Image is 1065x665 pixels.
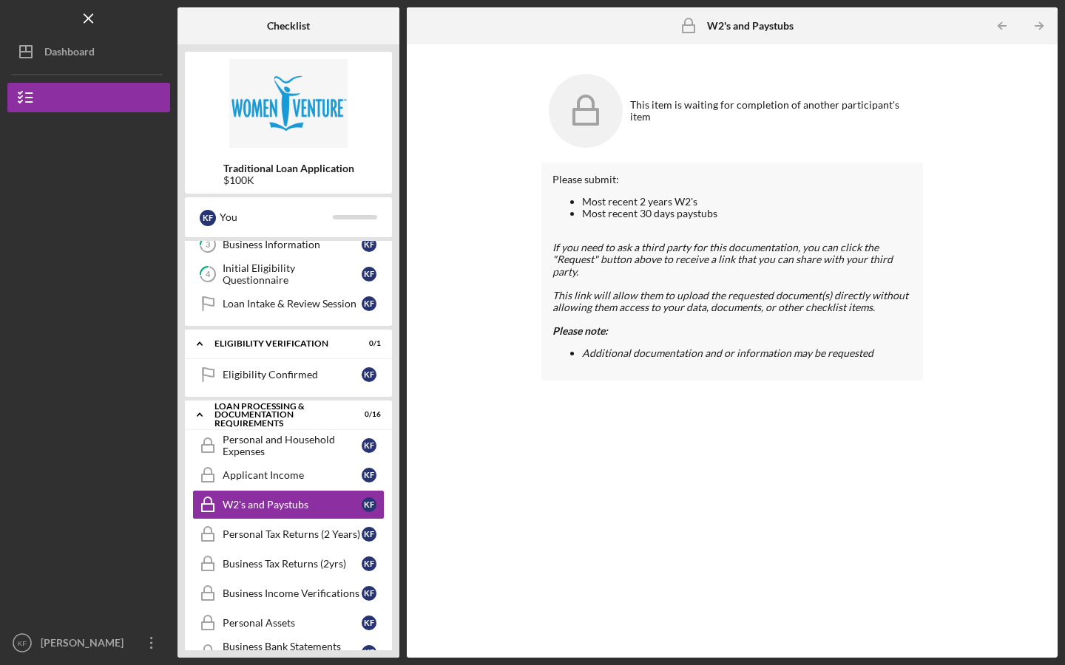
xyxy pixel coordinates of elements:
[37,628,133,661] div: [PERSON_NAME]
[362,468,376,482] div: K F
[214,402,344,428] div: Loan Processing & Documentation Requirements
[267,20,310,32] b: Checklist
[7,628,170,658] button: KF[PERSON_NAME]
[223,469,362,481] div: Applicant Income
[223,617,362,629] div: Personal Assets
[223,174,354,186] div: $100K
[192,259,385,289] a: 4Initial Eligibility QuestionnaireKF
[192,490,385,519] a: W2's and PaystubsKF
[552,289,908,313] span: This link will allow them to upload the requested document(s) directly without allowing them acce...
[192,460,385,490] a: Applicant IncomeKF
[552,241,893,277] span: If you need to ask a third party for this documentation, you can click the "Request" button above...
[223,528,362,540] div: Personal Tax Returns (2 Years)
[707,20,794,32] b: W2's and Paystubs
[582,208,912,219] li: Most recent 30 days paystubs
[362,438,376,453] div: K F
[552,324,608,337] em: Please note:
[362,615,376,630] div: K F
[206,270,211,279] tspan: 4
[362,527,376,542] div: K F
[354,339,381,348] div: 0 / 1
[192,431,385,460] a: Personal and Household ExpensesKF
[44,37,95,70] div: Dashboard
[192,549,385,579] a: Business Tax Returns (2yrs)KF
[362,497,376,512] div: K F
[192,360,385,389] a: Eligibility ConfirmedKF
[362,586,376,601] div: K F
[223,262,362,286] div: Initial Eligibility Questionnaire
[223,587,362,599] div: Business Income Verifications
[220,205,333,230] div: You
[552,174,912,185] div: Please submit:
[223,558,362,570] div: Business Tax Returns (2yrs)
[223,298,362,310] div: Loan Intake & Review Session
[200,210,216,226] div: K F
[192,608,385,638] a: Personal AssetsKF
[223,239,362,250] div: Business Information
[362,367,376,382] div: K F
[362,267,376,282] div: K F
[582,347,873,359] em: Additional documentation and or information may be requested
[582,196,912,208] li: Most recent 2 years W2's
[354,410,381,419] div: 0 / 16
[214,339,344,348] div: Eligibility Verification
[192,289,385,318] a: Loan Intake & Review SessionKF
[192,230,385,259] a: 3Business InformationKF
[192,519,385,549] a: Personal Tax Returns (2 Years)KF
[630,99,916,123] div: This item is waiting for completion of another participant's item
[7,37,170,66] button: Dashboard
[223,499,362,511] div: W2's and Paystubs
[223,434,362,457] div: Personal and Household Expenses
[362,296,376,311] div: K F
[192,579,385,608] a: Business Income VerificationsKF
[362,556,376,571] div: K F
[223,369,362,381] div: Eligibility Confirmed
[223,641,362,664] div: Business Bank Statements (3mos)
[206,240,210,250] tspan: 3
[18,639,27,647] text: KF
[362,237,376,252] div: K F
[185,59,392,148] img: Product logo
[362,645,376,660] div: K F
[223,163,354,174] b: Traditional Loan Application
